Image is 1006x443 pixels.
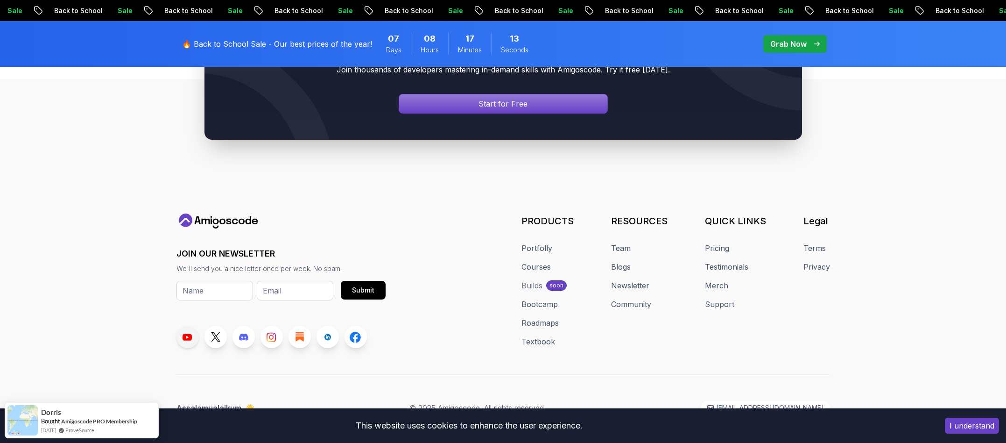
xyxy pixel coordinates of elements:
p: Sale [550,6,580,15]
a: Amigoscode PRO Membership [61,418,137,425]
a: Bootcamp [521,299,558,310]
span: 👋 [245,402,254,414]
a: Terms [803,243,826,254]
p: Grab Now [770,38,807,50]
a: Blogs [611,261,631,272]
span: Bought [41,417,60,425]
a: Twitter link [204,326,227,348]
span: 8 Hours [424,32,436,45]
p: Back to School [817,6,880,15]
p: soon [549,282,563,289]
div: Submit [352,286,374,295]
span: 17 Minutes [465,32,474,45]
p: Back to School [266,6,330,15]
a: LinkedIn link [317,326,339,348]
span: 7 Days [388,32,399,45]
p: Sale [440,6,470,15]
a: Roadmaps [521,317,559,329]
a: Signin page [399,94,608,114]
a: ProveSource [65,426,94,434]
p: 🔥 Back to School Sale - Our best prices of the year! [182,38,372,50]
span: Hours [421,45,439,55]
span: Dorris [41,408,61,416]
p: Start for Free [478,98,528,109]
input: Name [176,281,253,300]
p: Sale [109,6,139,15]
p: Back to School [927,6,991,15]
a: Testimonials [705,261,748,272]
a: Pricing [705,243,729,254]
p: Back to School [376,6,440,15]
span: 13 Seconds [510,32,519,45]
a: Team [611,243,631,254]
a: Privacy [803,261,830,272]
span: Days [386,45,401,55]
h3: QUICK LINKS [705,214,766,228]
h3: JOIN OUR NEWSLETTER [176,247,386,260]
p: Back to School [486,6,550,15]
a: Facebook link [345,326,367,348]
button: Accept cookies [945,418,999,434]
a: Textbook [521,336,555,347]
p: Back to School [156,6,219,15]
span: Minutes [458,45,482,55]
p: Sale [660,6,690,15]
h3: PRODUCTS [521,214,574,228]
a: Support [705,299,734,310]
p: Sale [880,6,910,15]
a: Courses [521,261,551,272]
h3: RESOURCES [611,214,668,228]
p: [EMAIL_ADDRESS][DOMAIN_NAME] [716,403,824,413]
a: Youtube link [176,326,199,348]
a: Portfolly [521,243,552,254]
span: Seconds [501,45,528,55]
p: Sale [330,6,359,15]
p: © 2025 Amigoscode. All rights reserved. [409,402,546,414]
p: Join thousands of developers mastering in-demand skills with Amigoscode. Try it free [DATE]. [223,64,783,75]
div: Builds [521,280,542,291]
a: Discord link [232,326,255,348]
p: Sale [770,6,800,15]
p: Sale [219,6,249,15]
div: This website uses cookies to enhance the user experience. [7,415,931,436]
p: Back to School [707,6,770,15]
p: Back to School [46,6,109,15]
a: [EMAIL_ADDRESS][DOMAIN_NAME] [701,401,830,415]
a: Merch [705,280,728,291]
span: [DATE] [41,426,56,434]
h3: Legal [803,214,830,228]
a: Newsletter [611,280,649,291]
a: Instagram link [260,326,283,348]
button: Submit [341,281,386,300]
a: Blog link [288,326,311,348]
p: We'll send you a nice letter once per week. No spam. [176,264,386,273]
img: provesource social proof notification image [7,405,38,436]
p: Back to School [597,6,660,15]
p: Assalamualaikum [176,402,254,414]
input: Email [257,281,333,300]
a: Community [611,299,651,310]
